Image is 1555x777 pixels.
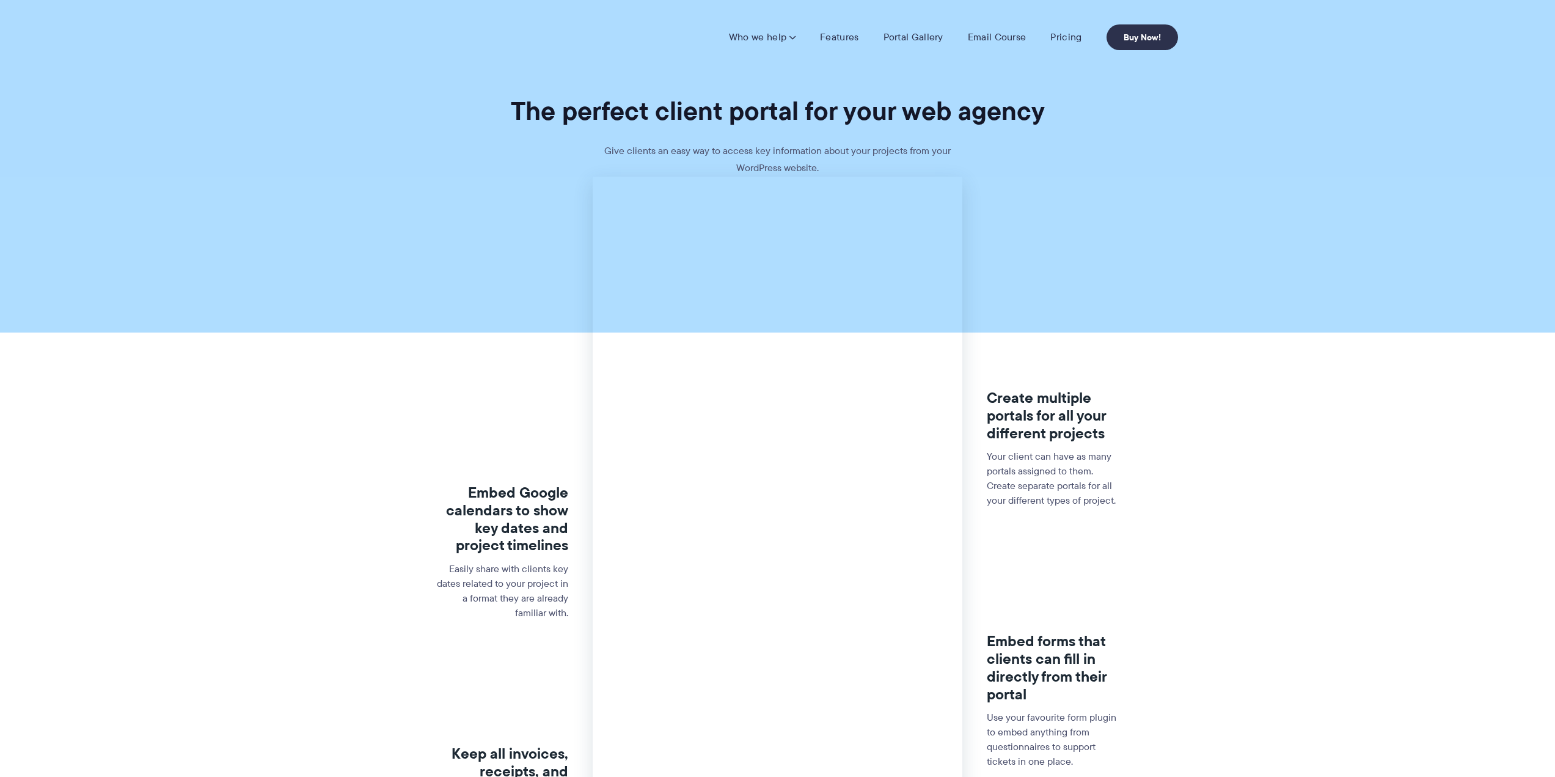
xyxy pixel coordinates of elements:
[987,633,1121,703] h3: Embed forms that clients can fill in directly from their portal
[820,31,858,43] a: Features
[729,31,796,43] a: Who we help
[1050,31,1081,43] a: Pricing
[987,449,1121,508] p: Your client can have as many portals assigned to them. Create separate portals for all your diffe...
[434,562,568,620] p: Easily share with clients key dates related to your project in a format they are already familiar...
[987,389,1121,442] h3: Create multiple portals for all your different projects
[884,31,943,43] a: Portal Gallery
[434,484,568,554] h3: Embed Google calendars to show key dates and project timelines
[968,31,1026,43] a: Email Course
[595,142,961,177] p: Give clients an easy way to access key information about your projects from your WordPress website.
[987,710,1121,769] p: Use your favourite form plugin to embed anything from questionnaires to support tickets in one pl...
[1107,24,1178,50] a: Buy Now!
